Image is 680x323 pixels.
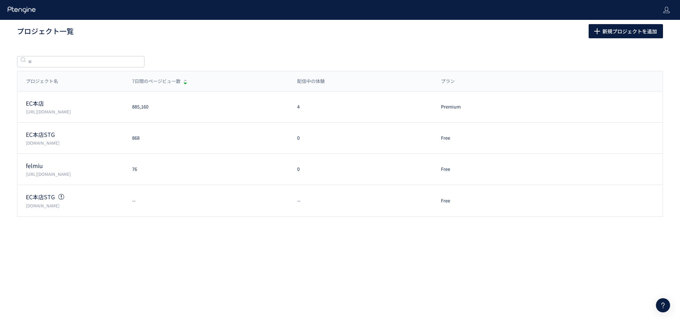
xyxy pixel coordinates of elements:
[289,197,433,204] div: --
[26,78,58,85] span: プロジェクト名
[589,24,663,38] button: 新規プロジェクトを追加
[289,166,433,173] div: 0
[297,78,325,85] span: 配信中の体験
[26,202,124,208] p: stg.etvos.com
[602,24,657,38] span: 新規プロジェクトを追加
[432,197,556,204] div: Free
[26,193,124,201] p: EC本店STG
[432,135,556,141] div: Free
[289,104,433,110] div: 4
[289,135,433,141] div: 0
[124,197,289,204] div: --
[26,130,124,139] p: EC本店STG
[26,108,124,115] p: https://etvos.com
[124,104,289,110] div: 885,160
[26,171,124,177] p: https://felmiu.com
[124,135,289,141] div: 868
[124,166,289,173] div: 76
[26,140,124,146] p: stg.etvos.com
[432,104,556,110] div: Premium
[26,99,124,107] p: EC本店
[132,78,181,85] span: 7日間のページビュー数
[26,162,124,170] p: felmiu
[432,166,556,173] div: Free
[441,78,455,85] span: プラン
[17,26,573,37] h1: プロジェクト一覧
